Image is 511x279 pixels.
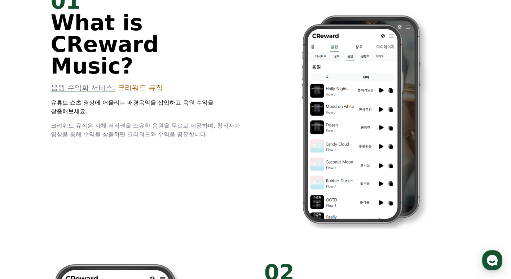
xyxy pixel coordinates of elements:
[118,83,163,92] span: 크리워드 뮤직
[51,122,241,138] span: 크리워드 뮤직은 자체 저작권을 소유한 음원을 무료로 제공하며, 창작자가 영상을 통해 수익을 창출하면 크리워드와 수익을 공유합니다.
[66,230,75,236] span: 대화
[51,10,159,79] span: What is CReward Music?
[2,219,48,237] a: 홈
[51,98,247,116] p: 유튜브 쇼츠 영상에 어울리는 배경음악을 삽입하고 음원 수익을 창출해보세요.
[48,219,93,237] a: 대화
[111,230,120,236] span: 설정
[23,230,27,236] span: 홈
[51,83,115,92] span: 음원 수익화 서비스,
[93,219,138,237] a: 설정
